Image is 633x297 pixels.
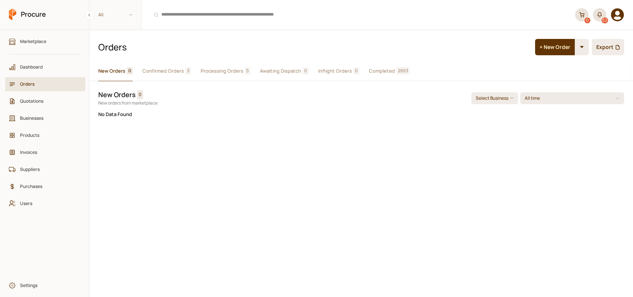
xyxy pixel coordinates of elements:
[98,99,465,106] p: New orders from marketplace
[535,39,575,55] button: + New Order
[98,67,125,75] span: New Orders
[20,282,76,289] span: Settings
[520,92,624,104] button: All time
[5,111,85,125] a: Businesses
[5,145,85,159] a: Invoices
[593,8,606,22] button: 52
[5,34,85,49] a: Marketplace
[201,67,243,75] span: Processing Orders
[245,67,250,75] span: 5
[5,77,85,91] a: Orders
[89,9,141,21] span: All
[20,149,76,156] span: Invoices
[575,8,589,22] a: 0
[21,10,46,19] span: Procure
[584,17,590,23] div: 0
[9,9,46,21] a: Procure
[146,6,571,24] input: Products, Businesses, Users, Suppliers, Orders, and Purchases
[20,38,76,45] span: Marketplace
[137,90,143,99] span: 0
[260,67,301,75] span: Awaiting Dispatch
[20,132,76,139] span: Products
[5,278,85,293] a: Settings
[353,67,359,75] span: 0
[185,67,191,75] span: 3
[5,179,85,194] a: Purchases
[20,183,76,190] span: Purchases
[98,11,103,18] span: All
[20,98,76,105] span: Quotations
[5,94,85,108] a: Quotations
[98,111,624,118] p: No Data Found
[592,39,624,55] button: Export
[5,128,85,142] a: Products
[5,60,85,74] a: Dashboard
[98,90,136,99] h2: New Orders
[127,67,133,75] span: 0
[5,162,85,176] a: Suppliers
[20,63,76,70] span: Dashboard
[98,41,529,53] h1: Orders
[525,95,541,102] p: All time
[471,92,518,104] button: Select Business
[5,197,85,211] a: Users
[20,80,76,88] span: Orders
[20,166,76,173] span: Suppliers
[20,200,76,207] span: Users
[318,67,352,75] span: Inflight Orders
[396,67,410,75] span: 2653
[369,67,395,75] span: Completed
[601,17,608,23] div: 52
[20,115,76,122] span: Businesses
[142,67,184,75] span: Confirmed Orders
[303,67,309,75] span: 0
